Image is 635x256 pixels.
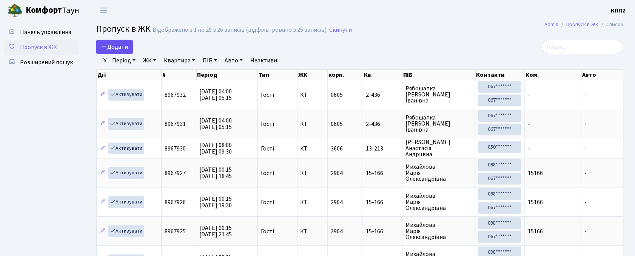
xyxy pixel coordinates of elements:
a: КПП2 [611,6,626,15]
span: 8967925 [165,227,186,236]
a: Активувати [108,225,144,237]
span: КТ [301,92,324,98]
th: Контакти [476,70,525,80]
th: ЖК [297,70,328,80]
li: Список [599,20,624,29]
span: 3606 [331,144,343,153]
button: Переключити навігацію [94,4,113,17]
span: - [584,169,587,177]
span: КТ [301,228,324,234]
th: Ком. [525,70,582,80]
span: 8967931 [165,120,186,128]
span: Гості [261,170,274,176]
a: Активувати [108,143,144,154]
img: logo.png [8,3,23,18]
a: Активувати [108,89,144,101]
span: КТ [301,170,324,176]
span: [DATE] 00:15 [DATE] 18:45 [199,166,232,180]
nav: breadcrumb [533,17,635,33]
span: - [528,120,530,128]
span: [DATE] 00:15 [DATE] 19:30 [199,195,232,209]
span: 2904 [331,169,343,177]
a: Admin [545,20,559,28]
span: [DATE] 04:00 [DATE] 05:15 [199,116,232,131]
span: 2904 [331,198,343,206]
th: # [162,70,197,80]
span: [DATE] 04:00 [DATE] 05:15 [199,87,232,102]
a: Розширений пошук [4,55,79,70]
a: Панель управління [4,25,79,40]
span: Гості [261,92,274,98]
span: 2904 [331,227,343,236]
span: 15-166 [366,170,399,176]
span: Таун [26,4,79,17]
span: Гості [261,146,274,152]
span: 8967930 [165,144,186,153]
th: Авто [582,70,624,80]
b: Комфорт [26,4,62,16]
input: Пошук... [542,40,624,54]
span: Михайлова Марія Олександрівна [405,164,472,182]
a: Активувати [108,196,144,208]
span: КТ [301,121,324,127]
span: Михайлова Марія Олександрівна [405,193,472,211]
a: Період [109,54,139,67]
span: Пропуск в ЖК [20,43,57,51]
th: Тип [258,70,297,80]
span: 0605 [331,120,343,128]
span: 8967927 [165,169,186,177]
span: - [584,120,587,128]
th: ПІБ [402,70,475,80]
span: КТ [301,199,324,205]
span: 15-166 [366,199,399,205]
span: 13-213 [366,146,399,152]
span: Рябошапка [PERSON_NAME] Іванівна [405,85,472,104]
span: - [584,198,587,206]
th: корп. [328,70,363,80]
span: КТ [301,146,324,152]
span: 15166 [528,169,543,177]
th: Кв. [363,70,402,80]
span: 8967932 [165,91,186,99]
a: Квартира [161,54,198,67]
span: Гості [261,199,274,205]
span: 15-166 [366,228,399,234]
a: ЖК [140,54,159,67]
span: Додати [101,43,128,51]
a: ПІБ [200,54,220,67]
span: - [584,227,587,236]
span: Панель управління [20,28,71,36]
span: - [584,144,587,153]
a: Активувати [108,118,144,130]
span: 15166 [528,227,543,236]
span: - [584,91,587,99]
span: - [528,144,530,153]
a: Пропуск в ЖК [4,40,79,55]
span: Розширений пошук [20,58,73,67]
span: [DATE] 08:00 [DATE] 09:30 [199,141,232,156]
span: [DATE] 00:15 [DATE] 21:45 [199,224,232,239]
span: [PERSON_NAME] Анастасія Андріївна [405,139,472,157]
a: Пропуск в ЖК [567,20,599,28]
th: Період [197,70,258,80]
a: Додати [96,40,133,54]
span: 8967926 [165,198,186,206]
span: 2-436 [366,121,399,127]
div: Відображено з 1 по 25 з 26 записів (відфільтровано з 25 записів). [153,26,328,34]
span: Пропуск в ЖК [96,22,151,36]
a: Неактивні [247,54,282,67]
span: Рябошапка [PERSON_NAME] Іванівна [405,115,472,133]
a: Авто [222,54,246,67]
span: 0605 [331,91,343,99]
span: 15166 [528,198,543,206]
span: - [528,91,530,99]
a: Активувати [108,167,144,179]
th: Дії [97,70,162,80]
span: Гості [261,121,274,127]
span: Гості [261,228,274,234]
a: Скинути [329,26,352,34]
span: Михайлова Марія Олександрівна [405,222,472,240]
span: 2-436 [366,92,399,98]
